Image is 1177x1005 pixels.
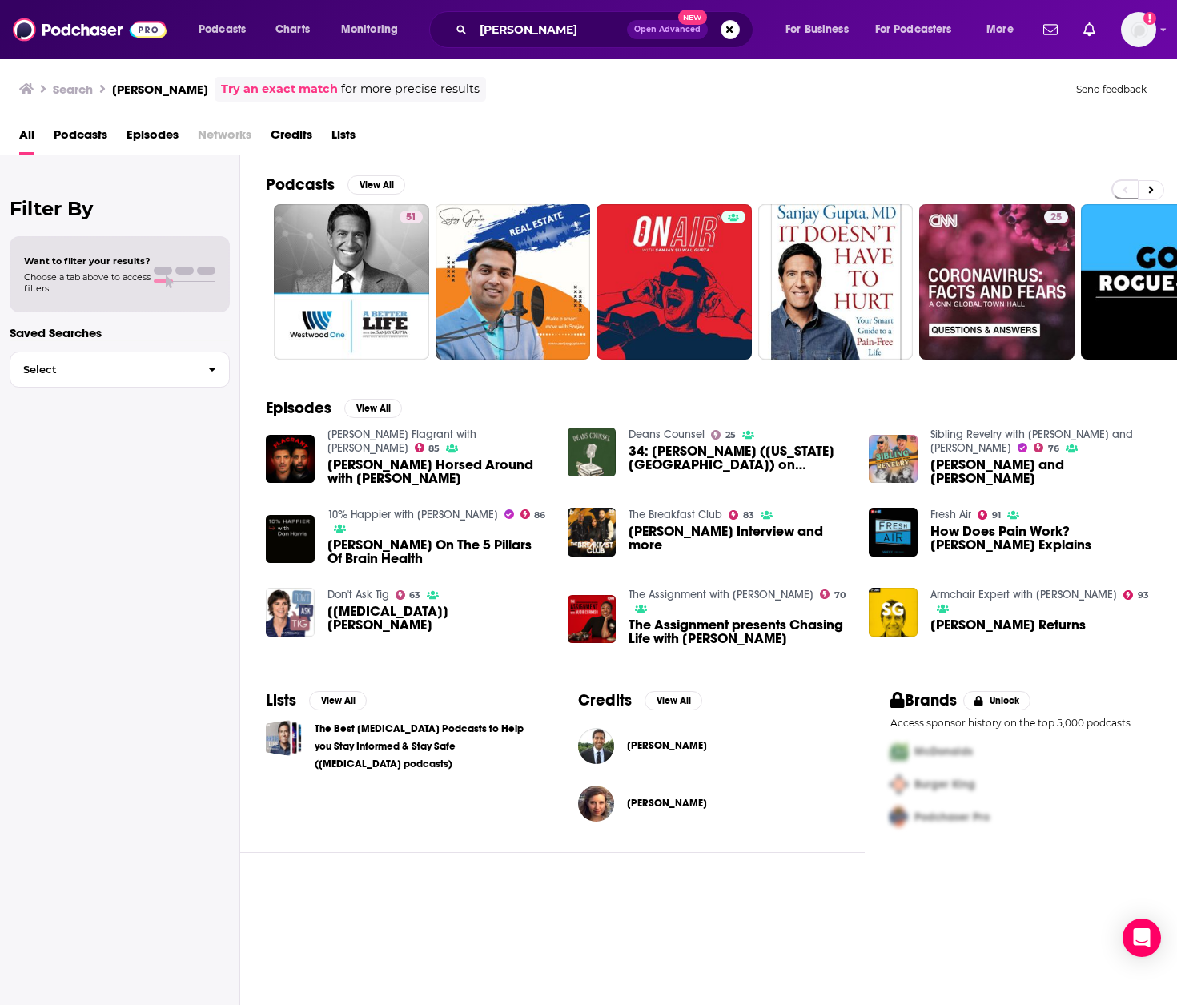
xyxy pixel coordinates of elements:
[266,398,331,418] h2: Episodes
[400,211,423,223] a: 51
[10,352,230,388] button: Select
[627,739,707,752] span: [PERSON_NAME]
[266,175,405,195] a: PodcastsView All
[1037,16,1064,43] a: Show notifications dropdown
[327,605,548,632] span: [[MEDICAL_DATA]] [PERSON_NAME]
[473,17,627,42] input: Search podcasts, credits, & more...
[578,690,702,710] a: CreditsView All
[930,618,1086,632] a: Sanjay Gupta Returns
[785,18,849,41] span: For Business
[627,797,707,810] span: [PERSON_NAME]
[1123,919,1161,957] div: Open Intercom Messenger
[978,510,1001,520] a: 91
[568,508,617,557] img: Dr SanJay Gupta Interview and more
[221,80,338,98] a: Try an exact match
[1143,12,1156,25] svg: Add a profile image
[327,538,548,565] span: [PERSON_NAME] On The 5 Pillars Of Brain Health
[112,82,208,97] h3: [PERSON_NAME]
[629,588,813,601] a: The Assignment with Audie Cornish
[884,735,914,768] img: First Pro Logo
[409,592,420,599] span: 63
[578,690,632,710] h2: Credits
[578,728,614,764] img: Dr. Sanjay Gupta
[1034,443,1059,452] a: 76
[865,17,975,42] button: open menu
[890,690,957,710] h2: Brands
[1048,445,1059,452] span: 76
[265,17,319,42] a: Charts
[629,525,850,552] span: [PERSON_NAME] Interview and more
[627,20,708,39] button: Open AdvancedNew
[266,720,302,756] a: The Best Coronavirus Podcasts to Help you Stay Informed & Stay Safe (COVID-19 podcasts)
[578,720,839,771] button: Dr. Sanjay GuptaDr. Sanjay Gupta
[578,786,614,822] img: Zoë Saunders
[884,768,914,801] img: Second Pro Logo
[711,430,736,440] a: 25
[743,512,754,519] span: 83
[869,435,918,484] a: Dr. Sanjay Gupta and Suneel Gupta
[344,399,402,418] button: View All
[930,525,1151,552] span: How Does Pain Work? [PERSON_NAME] Explains
[568,595,617,644] a: The Assignment presents Chasing Life with Sanjay Gupta
[629,444,850,472] a: 34: Sanjay Gupta (Michigan State) on Strategically Leveraging Alumni and Philanthropic Relations
[327,428,476,455] a: Andrew Schulz's Flagrant with Akaash Singh
[266,588,315,637] img: [encore] Sanjay Gupta
[568,428,617,476] img: 34: Sanjay Gupta (Michigan State) on Strategically Leveraging Alumni and Philanthropic Relations
[127,122,179,155] a: Episodes
[10,325,230,340] p: Saved Searches
[444,11,769,48] div: Search podcasts, credits, & more...
[725,432,736,439] span: 25
[266,690,367,710] a: ListsView All
[930,618,1086,632] span: [PERSON_NAME] Returns
[678,10,707,25] span: New
[274,204,429,360] a: 51
[309,691,367,710] button: View All
[415,443,440,452] a: 85
[975,17,1034,42] button: open menu
[774,17,869,42] button: open menu
[890,717,1151,729] p: Access sponsor history on the top 5,000 podcasts.
[54,122,107,155] a: Podcasts
[820,589,846,599] a: 70
[331,122,356,155] a: Lists
[327,458,548,485] a: Rogan Horsed Around with Sanjay Gupta
[10,364,195,375] span: Select
[275,18,310,41] span: Charts
[1050,210,1062,226] span: 25
[327,458,548,485] span: [PERSON_NAME] Horsed Around with [PERSON_NAME]
[10,197,230,220] h2: Filter By
[930,458,1151,485] a: Dr. Sanjay Gupta and Suneel Gupta
[198,122,251,155] span: Networks
[914,810,990,824] span: Podchaser Pro
[266,690,296,710] h2: Lists
[271,122,312,155] a: Credits
[520,509,546,519] a: 86
[914,745,973,758] span: McDonalds
[986,18,1014,41] span: More
[1121,12,1156,47] span: Logged in as esmith_bg
[1044,211,1068,223] a: 25
[327,538,548,565] a: Dr. Sanjay Gupta On The 5 Pillars Of Brain Health
[428,445,440,452] span: 85
[1121,12,1156,47] img: User Profile
[24,271,151,294] span: Choose a tab above to access filters.
[266,515,315,564] img: Dr. Sanjay Gupta On The 5 Pillars Of Brain Health
[266,175,335,195] h2: Podcasts
[869,508,918,557] img: How Does Pain Work? Dr. Sanjay Gupta Explains
[1077,16,1102,43] a: Show notifications dropdown
[930,588,1117,601] a: Armchair Expert with Dax Shepard
[729,510,754,520] a: 83
[19,122,34,155] span: All
[315,720,527,773] a: The Best [MEDICAL_DATA] Podcasts to Help you Stay Informed & Stay Safe ([MEDICAL_DATA] podcasts)
[187,17,267,42] button: open menu
[578,778,839,829] button: Zoë SaundersZoë Saunders
[1123,590,1149,600] a: 93
[13,14,167,45] img: Podchaser - Follow, Share and Rate Podcasts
